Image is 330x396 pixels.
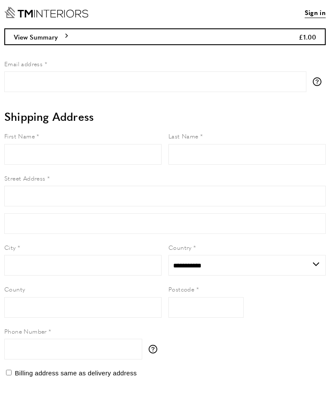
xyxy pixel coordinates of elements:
a: Sign in [305,7,326,18]
button: View Summary £1.00 [4,28,326,45]
h2: Shipping Address [4,109,326,124]
a: Go to Home page [4,7,89,18]
span: Billing address same as delivery address [15,369,137,377]
span: Last Name [168,132,199,140]
span: Postcode [168,285,194,293]
button: More information [149,345,162,353]
input: Billing address same as delivery address [6,370,12,375]
span: Phone Number [4,327,47,335]
span: Country [168,243,192,252]
button: More information [313,77,326,86]
span: Street Address [4,174,46,182]
span: First Name [4,132,35,140]
span: Email address [4,59,43,68]
span: County [4,285,25,293]
span: City [4,243,16,252]
span: £1.00 [299,32,316,41]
